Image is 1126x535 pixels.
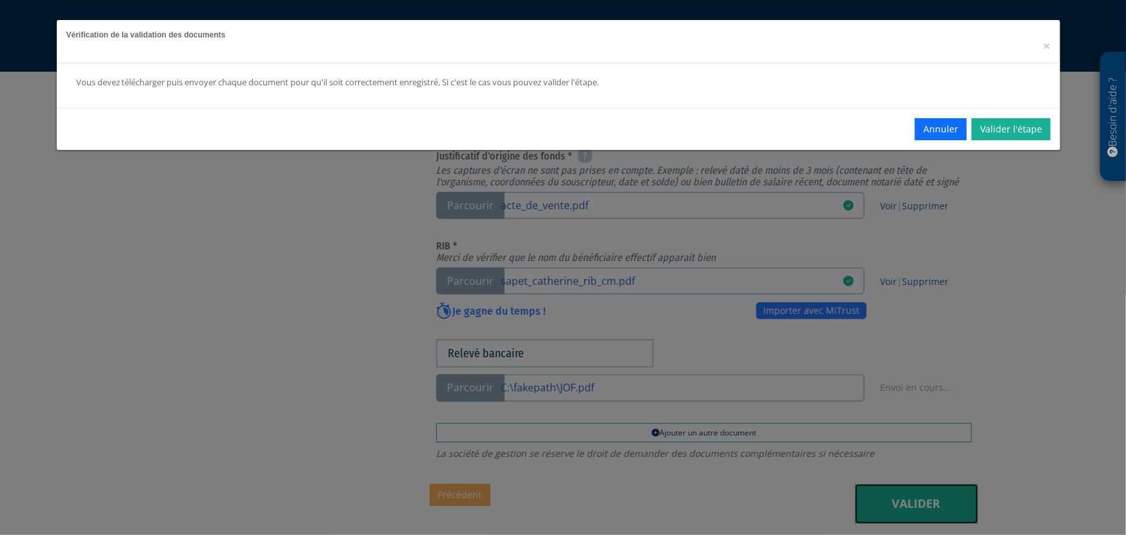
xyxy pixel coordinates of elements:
[915,118,967,140] button: Annuler
[66,30,1051,41] h5: Vérification de la validation des documents
[76,76,849,89] div: Vous devez télécharger puis envoyer chaque document pour qu'il soit correctement enregistré. Si c...
[1043,39,1051,53] button: Close
[972,118,1051,140] a: Valider l'étape
[1106,59,1121,175] p: Besoin d'aide ?
[1043,37,1051,55] span: ×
